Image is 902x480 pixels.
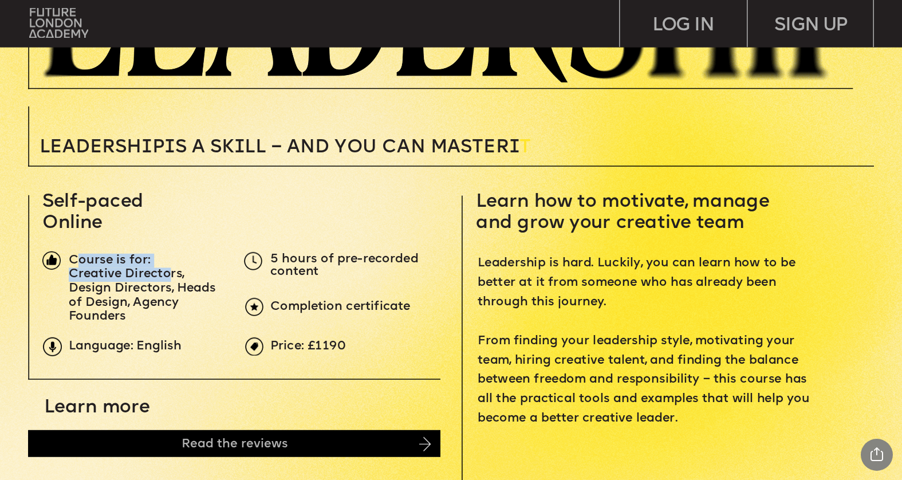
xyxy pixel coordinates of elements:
[40,138,673,156] p: T
[44,398,150,416] span: Learn more
[270,300,411,313] span: Completion certificate
[40,138,519,156] span: Leadersh p s a sk ll – and you can MASTER
[270,340,346,353] span: Price: £1190
[42,251,61,269] img: image-1fa7eedb-a71f-428c-a033-33de134354ef.png
[69,254,151,267] span: Course is for:
[861,439,893,471] div: Share
[69,268,219,324] span: Creative Directors, Design Directors, Heads of Design, Agency Founders
[43,337,61,356] img: upload-9eb2eadd-7bf9-4b2b-b585-6dd8b9275b41.png
[42,193,144,211] span: Self-paced
[29,8,88,38] img: upload-bfdffa89-fac7-4f57-a443-c7c39906ba42.png
[165,138,175,156] span: i
[270,253,422,278] span: 5 hours of pre-recorded content
[142,138,152,156] span: i
[245,298,263,316] img: upload-6b0d0326-a6ce-441c-aac1-c2ff159b353e.png
[42,214,103,233] span: Online
[245,337,263,356] img: upload-969c61fd-ea08-4d05-af36-d273f2608f5e.png
[478,257,813,425] span: Leadership is hard. Luckily, you can learn how to be better at it from someone who has already be...
[419,437,431,451] img: image-14cb1b2c-41b0-4782-8715-07bdb6bd2f06.png
[476,193,774,233] span: Learn how to motivate, manage and grow your creative team
[69,340,182,353] span: Language: English
[234,138,245,156] span: i
[509,138,519,156] span: i
[244,252,262,270] img: upload-5dcb7aea-3d7f-4093-a867-f0427182171d.png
